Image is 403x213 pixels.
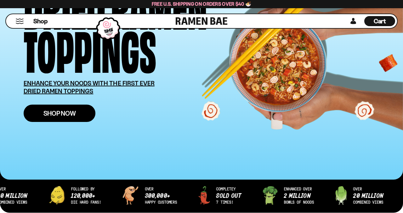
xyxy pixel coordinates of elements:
button: Mobile Menu Trigger [15,19,24,24]
span: Cart [374,17,386,25]
span: Free U.S. Shipping on Orders over $40 🍜 [152,1,252,7]
span: Shop Now [43,110,76,117]
a: Shop Now [24,105,95,122]
u: ENHANCE YOUR NOODS WITH THE FIRST EVER DRIED RAMEN TOPPINGS [24,79,155,95]
a: Shop [33,16,48,26]
span: Shop [33,17,48,26]
div: Cart [364,14,395,28]
div: Toppings [24,27,156,70]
